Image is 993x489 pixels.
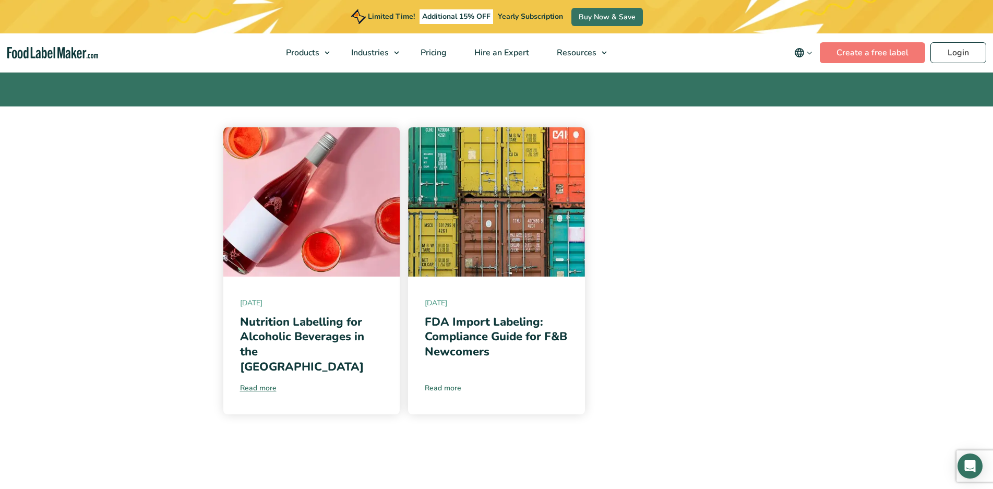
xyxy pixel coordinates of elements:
[283,47,320,58] span: Products
[272,33,335,72] a: Products
[958,454,983,479] div: Open Intercom Messenger
[407,33,458,72] a: Pricing
[240,383,384,393] a: Read more
[425,314,567,360] a: FDA Import Labeling: Compliance Guide for F&B Newcomers
[471,47,530,58] span: Hire an Expert
[425,297,568,308] span: [DATE]
[498,11,563,21] span: Yearly Subscription
[543,33,612,72] a: Resources
[425,383,568,393] a: Read more
[820,42,925,63] a: Create a free label
[554,47,597,58] span: Resources
[348,47,390,58] span: Industries
[240,314,364,375] a: Nutrition Labelling for Alcoholic Beverages in the [GEOGRAPHIC_DATA]
[338,33,404,72] a: Industries
[368,11,415,21] span: Limited Time!
[930,42,986,63] a: Login
[420,9,493,24] span: Additional 15% OFF
[461,33,541,72] a: Hire an Expert
[240,297,384,308] span: [DATE]
[571,8,643,26] a: Buy Now & Save
[417,47,448,58] span: Pricing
